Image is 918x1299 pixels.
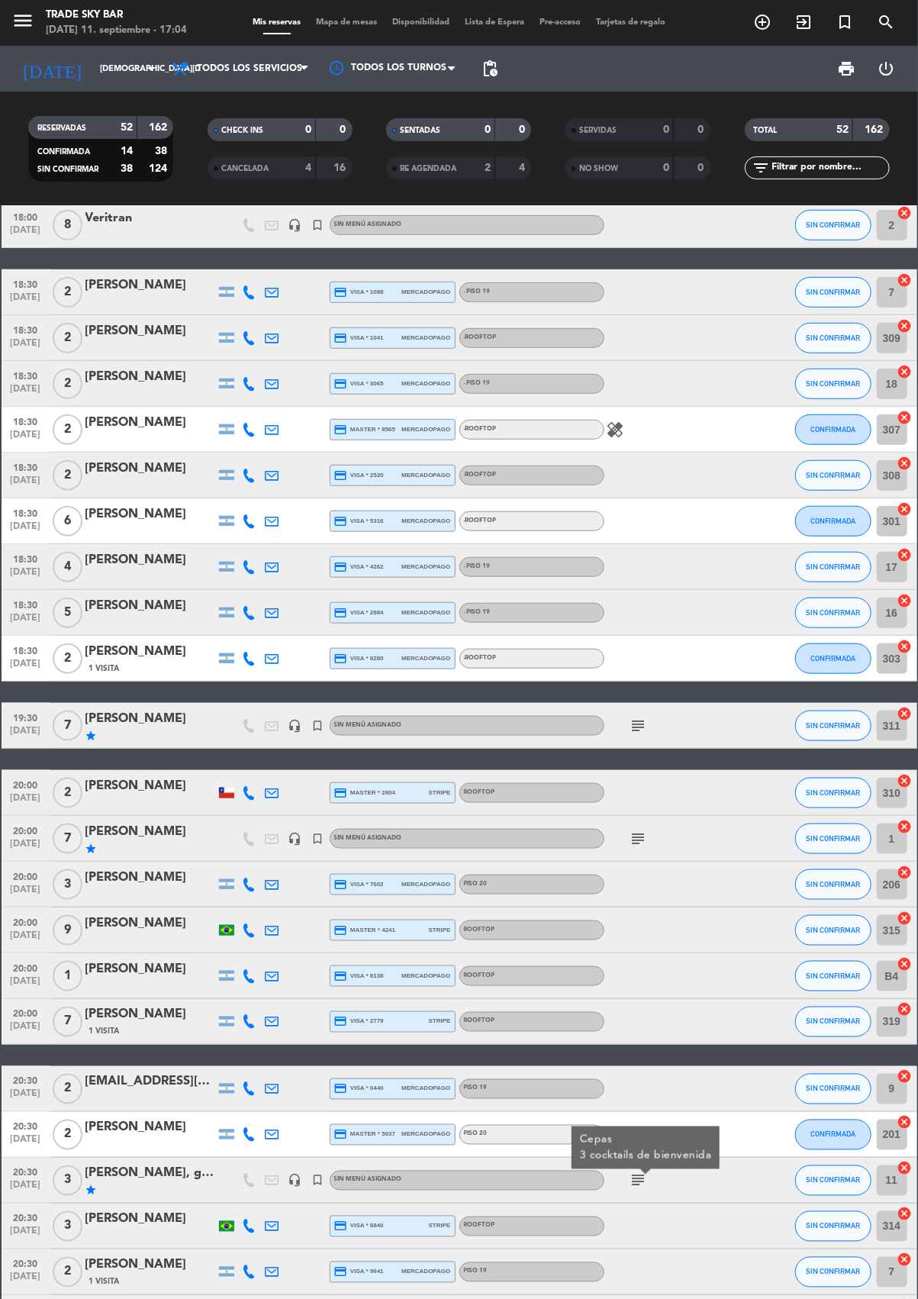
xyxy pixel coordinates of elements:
[806,788,860,797] span: SIN CONFIRMAR
[385,18,457,27] span: Disponibilidad
[85,959,215,979] div: [PERSON_NAME]
[85,367,215,387] div: [PERSON_NAME]
[53,1211,82,1242] span: 3
[53,277,82,308] span: 2
[7,1135,45,1152] span: [DATE]
[334,1265,384,1279] span: visa * 9641
[334,285,384,299] span: visa * 1088
[607,421,625,439] i: healing
[334,469,348,482] i: credit_card
[7,1255,45,1272] span: 20:30
[897,1069,913,1085] i: cancel
[464,1268,488,1275] span: PISO 19
[334,1082,384,1096] span: visa * 0440
[698,124,707,135] strong: 0
[7,595,45,613] span: 18:30
[810,425,855,434] span: CONFIRMADA
[334,285,348,299] i: credit_card
[878,60,896,78] i: power_settings_new
[288,218,302,232] i: headset_mic
[806,608,860,617] span: SIN CONFIRMAR
[89,662,120,675] span: 1 Visita
[197,63,302,74] span: Todos los servicios
[53,915,82,946] span: 9
[311,1174,325,1188] i: turned_in_not
[11,9,34,32] i: menu
[85,596,215,616] div: [PERSON_NAME]
[464,380,491,386] span: - PISO 19
[334,1128,396,1142] span: master * 5037
[897,706,913,721] i: cancel
[897,410,913,425] i: cancel
[37,148,90,156] span: CONFIRMADA
[7,1072,45,1089] span: 20:30
[753,13,771,31] i: add_circle_outline
[7,412,45,430] span: 18:30
[311,832,325,846] i: turned_in_not
[795,915,871,946] button: SIN CONFIRMAR
[340,124,349,135] strong: 0
[288,1174,302,1188] i: headset_mic
[7,1004,45,1022] span: 20:00
[795,1165,871,1196] button: SIN CONFIRMAR
[795,414,871,445] button: CONFIRMADA
[897,956,913,972] i: cancel
[481,60,499,78] span: pending_actions
[401,333,450,343] span: mercadopago
[334,221,402,227] span: Sin menú asignado
[334,1177,402,1183] span: Sin menú asignado
[334,377,348,391] i: credit_card
[795,1211,871,1242] button: SIN CONFIRMAR
[7,930,45,948] span: [DATE]
[795,1074,871,1104] button: SIN CONFIRMAR
[698,163,707,173] strong: 0
[464,1131,488,1137] span: PISO 20
[806,379,860,388] span: SIN CONFIRMAR
[401,1084,450,1094] span: mercadopago
[897,911,913,926] i: cancel
[334,878,348,891] i: credit_card
[806,1176,860,1185] span: SIN CONFIRMAR
[897,1207,913,1222] i: cancel
[429,788,451,798] span: stripe
[85,914,215,933] div: [PERSON_NAME]
[7,225,45,243] span: [DATE]
[806,834,860,843] span: SIN CONFIRMAR
[121,163,133,174] strong: 38
[7,458,45,475] span: 18:30
[401,424,450,434] span: mercadopago
[806,972,860,980] span: SIN CONFIRMAR
[464,1085,488,1091] span: PISO 19
[46,23,187,38] div: [DATE] 11. septiembre - 17:04
[897,547,913,562] i: cancel
[897,819,913,834] i: cancel
[333,163,349,173] strong: 16
[334,786,396,800] span: master * 2804
[85,1118,215,1138] div: [PERSON_NAME]
[53,210,82,240] span: 8
[429,1221,451,1231] span: stripe
[806,926,860,934] span: SIN CONFIRMAR
[795,598,871,628] button: SIN CONFIRMAR
[806,1268,860,1276] span: SIN CONFIRMAR
[897,593,913,608] i: cancel
[334,923,396,937] span: master * 4241
[897,773,913,788] i: cancel
[401,287,450,297] span: mercadopago
[464,1223,495,1229] span: ROOFTOP
[795,1120,871,1150] button: CONFIRMADA
[7,641,45,659] span: 18:30
[53,869,82,900] span: 3
[85,276,215,295] div: [PERSON_NAME]
[897,501,913,517] i: cancel
[288,832,302,846] i: headset_mic
[897,1115,913,1130] i: cancel
[85,1005,215,1025] div: [PERSON_NAME]
[806,288,860,296] span: SIN CONFIRMAR
[288,719,302,733] i: headset_mic
[810,517,855,525] span: CONFIRMADA
[7,613,45,630] span: [DATE]
[519,163,528,173] strong: 4
[866,46,907,92] div: LOG OUT
[53,1165,82,1196] span: 3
